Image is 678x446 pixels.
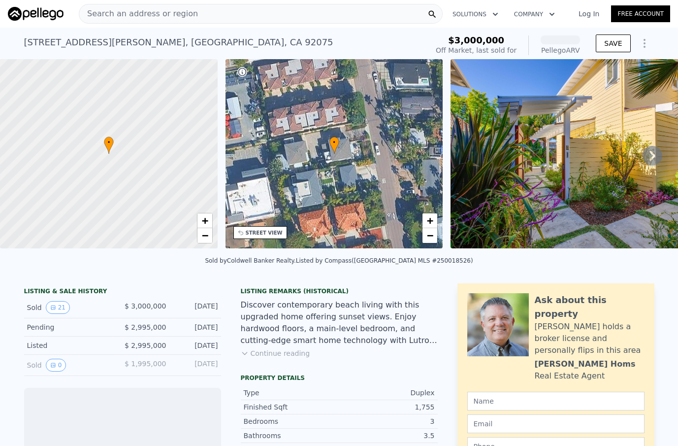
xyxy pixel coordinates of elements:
[541,45,580,55] div: Pellego ARV
[174,359,218,372] div: [DATE]
[427,214,433,227] span: +
[422,213,437,228] a: Zoom in
[125,323,166,331] span: $ 2,995,000
[427,229,433,241] span: −
[535,370,605,382] div: Real Estate Agent
[241,374,438,382] div: Property details
[8,7,64,21] img: Pellego
[24,35,333,49] div: [STREET_ADDRESS][PERSON_NAME] , [GEOGRAPHIC_DATA] , CA 92075
[201,229,208,241] span: −
[436,45,517,55] div: Off Market, last sold for
[535,321,645,356] div: [PERSON_NAME] holds a broker license and personally flips in this area
[197,228,212,243] a: Zoom out
[244,388,339,398] div: Type
[535,358,636,370] div: [PERSON_NAME] Homs
[79,8,198,20] span: Search an address or region
[46,301,70,314] button: View historical data
[339,431,435,441] div: 3.5
[339,402,435,412] div: 1,755
[448,35,504,45] span: $3,000,000
[125,342,166,349] span: $ 2,995,000
[241,348,310,358] button: Continue reading
[174,322,218,332] div: [DATE]
[422,228,437,243] a: Zoom out
[27,322,115,332] div: Pending
[27,301,115,314] div: Sold
[567,9,611,19] a: Log In
[611,5,670,22] a: Free Account
[467,414,645,433] input: Email
[241,287,438,295] div: Listing Remarks (Historical)
[339,416,435,426] div: 3
[46,359,66,372] button: View historical data
[104,138,114,147] span: •
[445,5,506,23] button: Solutions
[201,214,208,227] span: +
[27,341,115,350] div: Listed
[506,5,563,23] button: Company
[339,388,435,398] div: Duplex
[205,257,295,264] div: Sold by Coldwell Banker Realty .
[246,229,283,237] div: STREET VIEW
[241,299,438,346] div: Discover contemporary beach living with this upgraded home offering sunset views. Enjoy hardwood ...
[467,392,645,411] input: Name
[24,287,221,297] div: LISTING & SALE HISTORY
[596,34,630,52] button: SAVE
[329,138,339,147] span: •
[635,34,654,53] button: Show Options
[244,402,339,412] div: Finished Sqft
[197,213,212,228] a: Zoom in
[329,137,339,154] div: •
[174,341,218,350] div: [DATE]
[535,293,645,321] div: Ask about this property
[296,257,473,264] div: Listed by Compass ([GEOGRAPHIC_DATA] MLS #250018526)
[27,359,115,372] div: Sold
[174,301,218,314] div: [DATE]
[104,137,114,154] div: •
[244,431,339,441] div: Bathrooms
[125,360,166,368] span: $ 1,995,000
[125,302,166,310] span: $ 3,000,000
[244,416,339,426] div: Bedrooms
